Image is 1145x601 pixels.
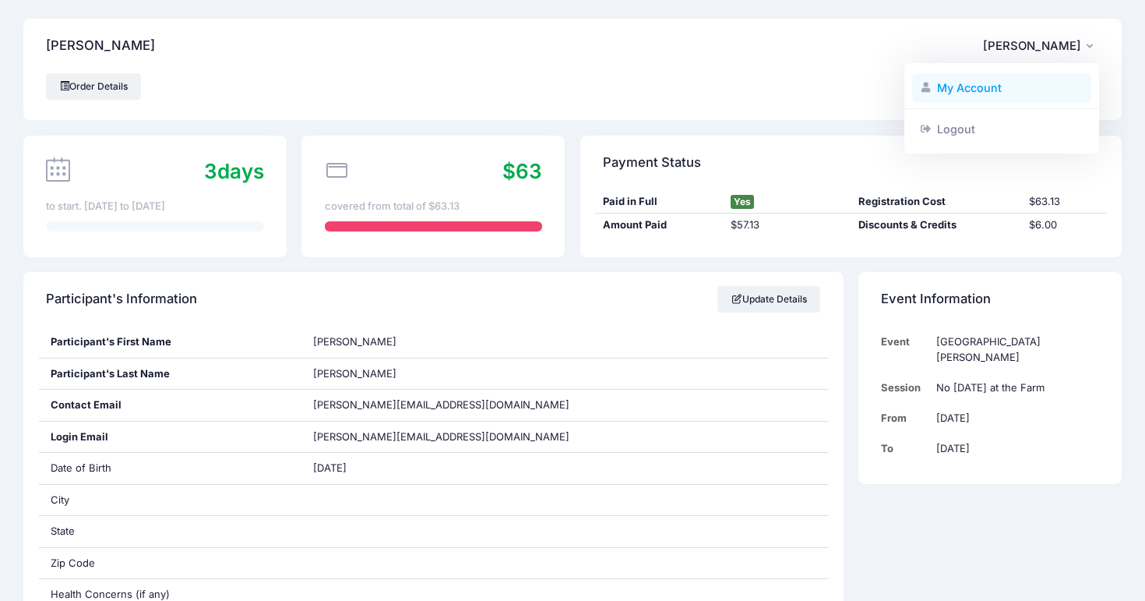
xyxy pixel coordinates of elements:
[39,327,302,358] div: Participant's First Name
[325,199,542,214] div: covered from total of $63.13
[983,39,1081,53] span: [PERSON_NAME]
[313,461,347,474] span: [DATE]
[595,194,723,210] div: Paid in Full
[39,485,302,516] div: City
[204,156,264,186] div: days
[39,359,302,390] div: Participant's Last Name
[39,548,302,579] div: Zip Code
[731,195,754,209] span: Yes
[912,114,1092,143] a: Logout
[723,217,851,233] div: $57.13
[928,433,1099,464] td: [DATE]
[313,367,396,380] span: [PERSON_NAME]
[46,278,197,322] h4: Participant's Information
[881,373,928,403] td: Session
[717,286,821,313] a: Update Details
[46,73,141,100] a: Order Details
[928,373,1099,403] td: No [DATE] at the Farm
[881,327,928,373] td: Event
[881,433,928,464] td: To
[39,453,302,484] div: Date of Birth
[313,335,396,348] span: [PERSON_NAME]
[46,24,155,69] h4: [PERSON_NAME]
[912,73,1092,103] a: My Account
[313,430,569,445] span: [PERSON_NAME][EMAIL_ADDRESS][DOMAIN_NAME]
[881,403,928,433] td: From
[204,159,217,183] span: 3
[39,516,302,547] div: State
[928,403,1099,433] td: [DATE]
[502,159,542,183] span: $63
[46,199,263,214] div: to start. [DATE] to [DATE]
[928,327,1099,373] td: [GEOGRAPHIC_DATA][PERSON_NAME]
[1021,217,1106,233] div: $6.00
[1021,194,1106,210] div: $63.13
[881,278,991,322] h4: Event Information
[983,28,1099,64] button: [PERSON_NAME]
[595,217,723,233] div: Amount Paid
[851,194,1021,210] div: Registration Cost
[603,140,701,185] h4: Payment Status
[39,390,302,421] div: Contact Email
[851,217,1021,233] div: Discounts & Credits
[39,422,302,453] div: Login Email
[313,398,569,411] span: [PERSON_NAME][EMAIL_ADDRESS][DOMAIN_NAME]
